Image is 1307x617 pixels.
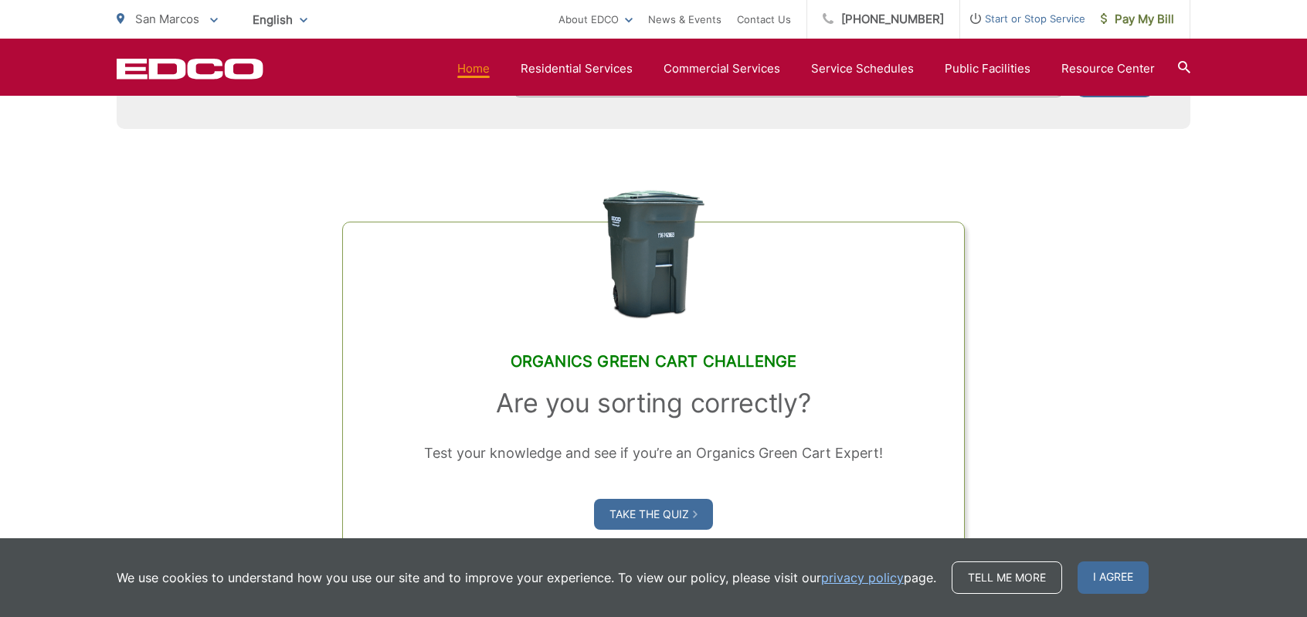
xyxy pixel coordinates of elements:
[664,59,780,78] a: Commercial Services
[1101,10,1174,29] span: Pay My Bill
[558,10,633,29] a: About EDCO
[382,388,925,419] h3: Are you sorting correctly?
[241,6,319,33] span: English
[821,568,904,587] a: privacy policy
[382,442,925,465] p: Test your knowledge and see if you’re an Organics Green Cart Expert!
[648,10,721,29] a: News & Events
[811,59,914,78] a: Service Schedules
[1061,59,1155,78] a: Resource Center
[945,59,1030,78] a: Public Facilities
[594,499,713,530] a: Take the Quiz
[382,352,925,371] h2: Organics Green Cart Challenge
[457,59,490,78] a: Home
[1078,561,1149,594] span: I agree
[521,59,633,78] a: Residential Services
[952,561,1062,594] a: Tell me more
[737,10,791,29] a: Contact Us
[117,568,936,587] p: We use cookies to understand how you use our site and to improve your experience. To view our pol...
[135,12,199,26] span: San Marcos
[117,58,263,80] a: EDCD logo. Return to the homepage.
